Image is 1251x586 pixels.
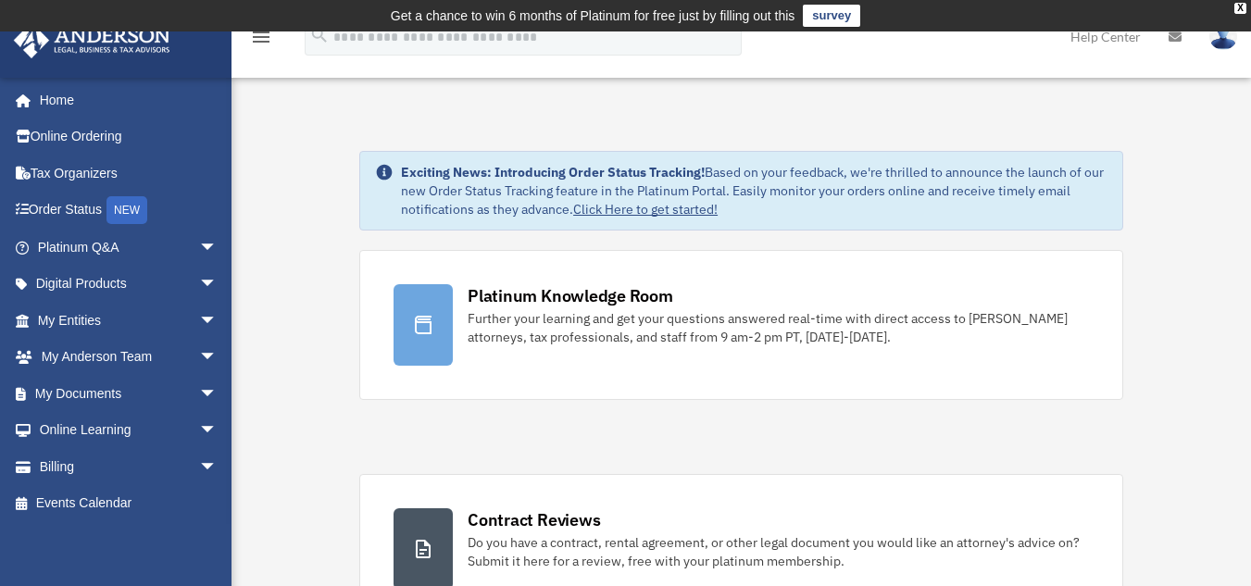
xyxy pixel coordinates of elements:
[803,5,860,27] a: survey
[1234,3,1246,14] div: close
[250,32,272,48] a: menu
[13,192,245,230] a: Order StatusNEW
[13,229,245,266] a: Platinum Q&Aarrow_drop_down
[13,412,245,449] a: Online Learningarrow_drop_down
[199,229,236,267] span: arrow_drop_down
[13,339,245,376] a: My Anderson Teamarrow_drop_down
[199,375,236,413] span: arrow_drop_down
[199,339,236,377] span: arrow_drop_down
[401,164,705,181] strong: Exciting News: Introducing Order Status Tracking!
[13,375,245,412] a: My Documentsarrow_drop_down
[468,284,673,307] div: Platinum Knowledge Room
[106,196,147,224] div: NEW
[13,81,236,118] a: Home
[199,302,236,340] span: arrow_drop_down
[13,155,245,192] a: Tax Organizers
[468,533,1089,570] div: Do you have a contract, rental agreement, or other legal document you would like an attorney's ad...
[8,22,176,58] img: Anderson Advisors Platinum Portal
[13,118,245,156] a: Online Ordering
[199,412,236,450] span: arrow_drop_down
[1209,23,1237,50] img: User Pic
[573,201,718,218] a: Click Here to get started!
[199,448,236,486] span: arrow_drop_down
[359,250,1123,400] a: Platinum Knowledge Room Further your learning and get your questions answered real-time with dire...
[250,26,272,48] i: menu
[391,5,795,27] div: Get a chance to win 6 months of Platinum for free just by filling out this
[13,448,245,485] a: Billingarrow_drop_down
[13,485,245,522] a: Events Calendar
[13,302,245,339] a: My Entitiesarrow_drop_down
[468,508,600,531] div: Contract Reviews
[309,25,330,45] i: search
[401,163,1107,218] div: Based on your feedback, we're thrilled to announce the launch of our new Order Status Tracking fe...
[199,266,236,304] span: arrow_drop_down
[468,309,1089,346] div: Further your learning and get your questions answered real-time with direct access to [PERSON_NAM...
[13,266,245,303] a: Digital Productsarrow_drop_down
